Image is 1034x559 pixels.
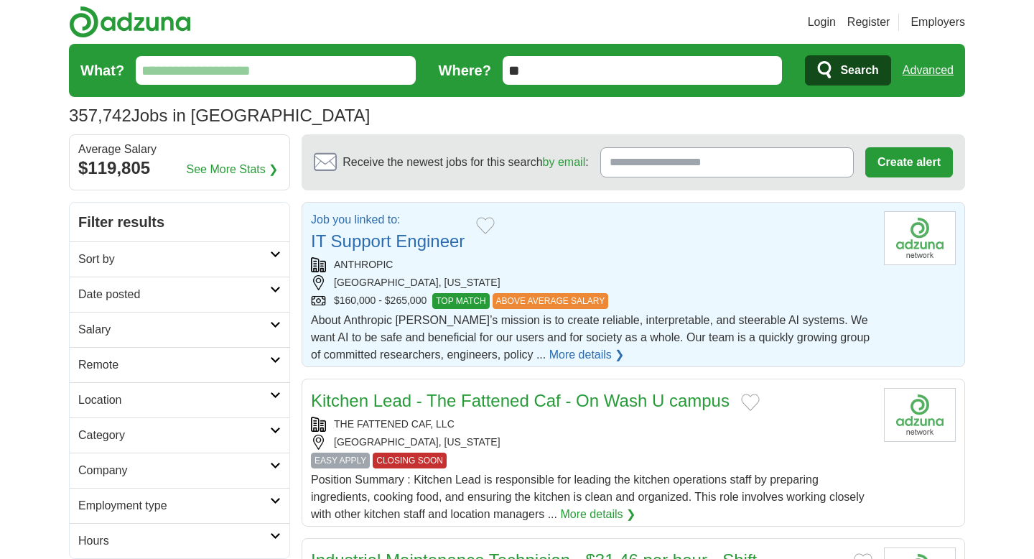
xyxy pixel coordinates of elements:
div: [GEOGRAPHIC_DATA], [US_STATE] [311,275,872,290]
img: Adzuna logo [69,6,191,38]
button: Add to favorite jobs [476,217,495,234]
button: Search [805,55,890,86]
a: Remote [70,347,289,382]
span: Position Summary : Kitchen Lead is responsible for leading the kitchen operations staff by prepar... [311,473,865,520]
span: TOP MATCH [432,293,489,309]
h2: Employment type [78,497,270,514]
a: Hours [70,523,289,558]
span: ABOVE AVERAGE SALARY [493,293,609,309]
h2: Filter results [70,203,289,241]
a: Employers [910,14,965,31]
div: ANTHROPIC [311,257,872,272]
h2: Salary [78,321,270,338]
h2: Category [78,427,270,444]
a: Sort by [70,241,289,277]
span: Search [840,56,878,85]
a: IT Support Engineer [311,231,465,251]
img: Company logo [884,211,956,265]
a: Category [70,417,289,453]
span: CLOSING SOON [373,453,447,468]
a: Login [808,14,836,31]
h2: Sort by [78,251,270,268]
span: About Anthropic [PERSON_NAME]’s mission is to create reliable, interpretable, and steerable AI sy... [311,314,870,361]
a: Employment type [70,488,289,523]
button: Add to favorite jobs [741,394,760,411]
a: Company [70,453,289,488]
a: More details ❯ [560,506,635,523]
img: Company logo [884,388,956,442]
p: Job you linked to: [311,211,465,228]
h1: Jobs in [GEOGRAPHIC_DATA] [69,106,370,125]
div: $119,805 [78,155,281,181]
a: Location [70,382,289,417]
label: What? [80,60,124,81]
div: THE FATTENED CAF, LLC [311,417,872,432]
h2: Date posted [78,286,270,303]
a: See More Stats ❯ [187,161,279,178]
div: [GEOGRAPHIC_DATA], [US_STATE] [311,435,872,450]
span: 357,742 [69,103,131,129]
button: Create alert [865,147,953,177]
a: More details ❯ [549,346,625,364]
span: Receive the newest jobs for this search : [343,154,588,171]
a: Advanced [903,56,954,85]
h2: Hours [78,532,270,550]
a: Kitchen Lead - The Fattened Caf - On Wash U campus [311,391,730,410]
h2: Location [78,392,270,409]
span: EASY APPLY [311,453,370,468]
div: $160,000 - $265,000 [311,293,872,309]
a: Date posted [70,277,289,312]
div: Average Salary [78,144,281,155]
a: by email [543,156,586,168]
a: Register [847,14,890,31]
h2: Remote [78,356,270,374]
label: Where? [439,60,491,81]
a: Salary [70,312,289,347]
h2: Company [78,462,270,479]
